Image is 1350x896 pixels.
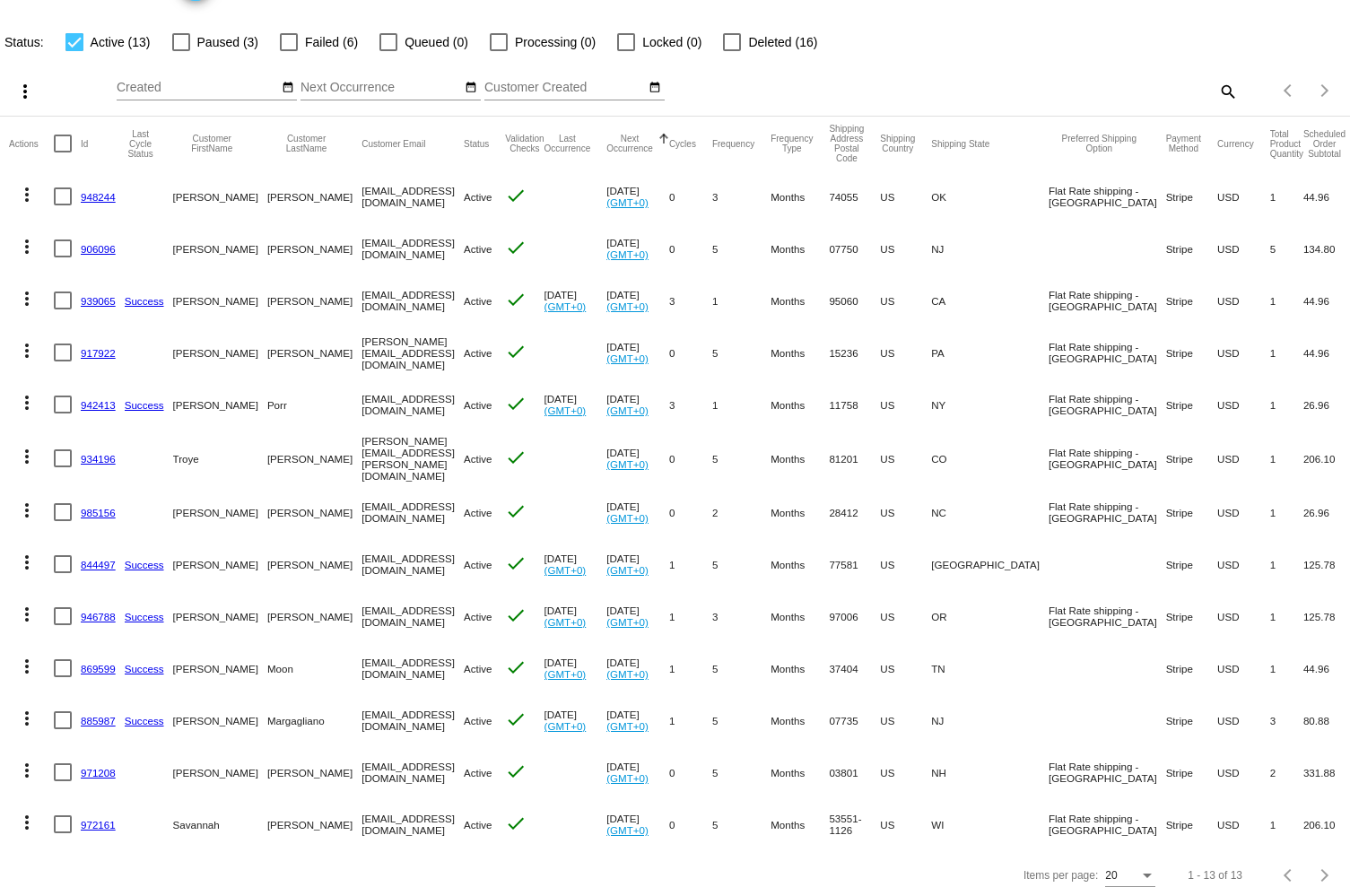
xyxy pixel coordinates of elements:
mat-icon: date_range [649,81,661,95]
a: (GMT+0) [606,720,649,732]
mat-cell: [PERSON_NAME] [267,326,361,378]
mat-cell: USD [1217,590,1270,642]
mat-icon: more_vert [16,656,38,677]
mat-cell: US [880,486,931,538]
a: Success [125,715,164,726]
mat-cell: USD [1217,378,1270,431]
mat-cell: Flat Rate shipping - [GEOGRAPHIC_DATA] [1049,378,1166,431]
mat-cell: Months [771,170,829,222]
a: 906096 [81,243,116,255]
mat-cell: 74055 [829,170,880,222]
mat-icon: more_vert [16,392,38,413]
mat-cell: [EMAIL_ADDRESS][DOMAIN_NAME] [361,538,464,590]
mat-cell: [PERSON_NAME] [267,798,361,850]
mat-cell: 2 [1270,746,1303,798]
span: Active [464,191,492,203]
a: (GMT+0) [606,772,649,784]
button: Change sorting for CustomerFirstName [173,134,251,153]
mat-cell: [PERSON_NAME] [173,222,267,274]
input: Created [117,81,278,95]
mat-cell: US [880,798,931,850]
mat-cell: USD [1217,170,1270,222]
mat-cell: 0 [669,486,712,538]
mat-cell: 0 [669,222,712,274]
a: (GMT+0) [606,564,649,576]
mat-cell: Stripe [1166,590,1217,642]
mat-cell: US [880,642,931,694]
span: Processing (0) [515,31,596,53]
mat-cell: [PERSON_NAME] [173,746,267,798]
mat-icon: more_vert [16,500,38,521]
a: 972161 [81,819,116,831]
mat-cell: 0 [669,746,712,798]
mat-cell: 2 [712,486,771,538]
span: Active [464,399,492,411]
mat-cell: [PERSON_NAME] [267,222,361,274]
mat-icon: more_vert [14,81,36,102]
mat-cell: US [880,170,931,222]
mat-cell: [DATE] [606,590,669,642]
mat-cell: 3 [669,274,712,326]
input: Customer Created [484,81,646,95]
mat-cell: [PERSON_NAME] [173,642,267,694]
mat-cell: 0 [669,170,712,222]
span: Active [464,347,492,359]
button: Change sorting for NextOccurrenceUtc [606,134,653,153]
a: 934196 [81,453,116,465]
mat-cell: US [880,378,931,431]
mat-cell: 11758 [829,378,880,431]
mat-cell: [DATE] [544,538,607,590]
span: Active (13) [91,31,151,53]
mat-cell: Troye [173,431,267,486]
mat-cell: Months [771,326,829,378]
a: Success [125,559,164,570]
mat-cell: 37404 [829,642,880,694]
mat-cell: CA [931,274,1049,326]
span: Queued (0) [405,31,468,53]
mat-cell: NC [931,486,1049,538]
mat-cell: [EMAIL_ADDRESS][DOMAIN_NAME] [361,170,464,222]
button: Change sorting for CustomerLastName [267,134,345,153]
mat-cell: [PERSON_NAME] [173,170,267,222]
mat-icon: more_vert [16,708,38,729]
mat-cell: 3 [712,590,771,642]
mat-icon: date_range [282,81,294,95]
a: (GMT+0) [606,300,649,312]
button: Change sorting for LastProcessingCycleId [125,129,157,159]
mat-cell: [PERSON_NAME] [173,538,267,590]
mat-cell: 5 [1270,222,1303,274]
mat-cell: [DATE] [544,274,607,326]
button: Change sorting for ShippingPostcode [829,124,864,163]
mat-cell: [DATE] [606,274,669,326]
mat-cell: [PERSON_NAME] [173,274,267,326]
mat-cell: 77581 [829,538,880,590]
mat-cell: Months [771,431,829,486]
mat-cell: USD [1217,431,1270,486]
a: Success [125,295,164,307]
mat-cell: [DATE] [606,486,669,538]
mat-icon: more_vert [16,552,38,573]
mat-cell: PA [931,326,1049,378]
mat-cell: 1 [669,694,712,746]
mat-cell: OK [931,170,1049,222]
button: Change sorting for ShippingCountry [880,134,915,153]
button: Change sorting for LastOccurrenceUtc [544,134,591,153]
mat-cell: [EMAIL_ADDRESS][DOMAIN_NAME] [361,798,464,850]
mat-cell: 5 [712,642,771,694]
button: Change sorting for Id [81,138,88,149]
mat-cell: Months [771,378,829,431]
mat-icon: more_vert [16,340,38,361]
a: (GMT+0) [606,458,649,470]
mat-cell: CO [931,431,1049,486]
mat-cell: Flat Rate shipping - [GEOGRAPHIC_DATA] [1049,798,1166,850]
mat-cell: Flat Rate shipping - [GEOGRAPHIC_DATA] [1049,431,1166,486]
mat-cell: 0 [669,326,712,378]
mat-cell: [PERSON_NAME][EMAIL_ADDRESS][DOMAIN_NAME] [361,326,464,378]
mat-cell: Stripe [1166,274,1217,326]
mat-cell: 5 [712,798,771,850]
mat-cell: US [880,431,931,486]
mat-cell: Stripe [1166,326,1217,378]
mat-icon: check [505,341,527,362]
mat-cell: [DATE] [606,431,669,486]
a: 948244 [81,191,116,203]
